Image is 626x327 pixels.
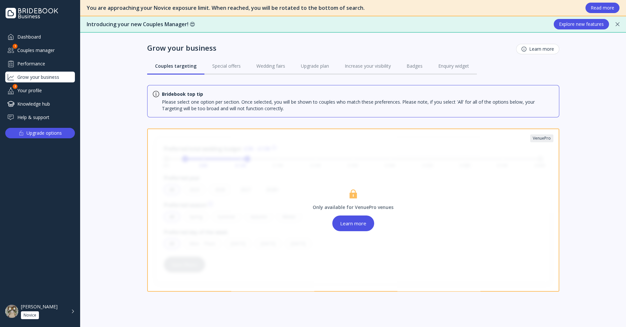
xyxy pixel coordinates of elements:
[591,5,614,10] div: Read more
[521,46,554,52] div: Learn more
[5,45,75,56] div: Couples manager
[21,304,58,310] div: [PERSON_NAME]
[585,3,619,13] button: Read more
[26,129,62,138] div: Upgrade options
[13,84,18,89] div: 2
[293,58,337,75] a: Upgrade plan
[5,98,75,109] a: Knowledge hub
[87,21,547,28] div: Introducing your new Couples Manager! 😍
[407,63,423,69] div: Badges
[345,63,391,69] div: Increase your visibility
[5,128,75,138] button: Upgrade options
[337,58,399,75] a: Increase your visibility
[438,63,469,69] div: Enquiry widget
[313,204,393,210] div: Only available for VenuePro venues
[301,63,329,69] div: Upgrade plan
[5,305,18,318] img: dpr=1,fit=cover,g=face,w=48,h=48
[5,85,75,96] a: Your profile2
[399,58,430,75] a: Badges
[256,63,285,69] div: Wedding fairs
[5,85,75,96] div: Your profile
[5,45,75,56] a: Couples manager1
[340,221,366,226] div: Learn more
[533,136,551,141] div: VenuePro
[87,4,579,12] div: You are approaching your Novice exposure limit. When reached, you will be rotated to the bottom o...
[24,313,36,318] div: Novice
[5,72,75,82] a: Grow your business
[559,22,604,27] div: Explore new features
[147,58,204,75] a: Couples targeting
[5,58,75,69] a: Performance
[147,43,217,52] div: Grow your business
[204,58,249,75] a: Special offers
[430,58,477,75] a: Enquiry widget
[554,19,609,29] button: Explore new features
[5,31,75,42] a: Dashboard
[155,63,197,69] div: Couples targeting
[162,91,203,97] div: Bridebook top tip
[516,44,559,54] button: Learn more
[249,58,293,75] a: Wedding fairs
[212,63,241,69] div: Special offers
[5,112,75,123] a: Help & support
[332,215,374,231] button: Learn more
[162,99,554,112] div: Please select one option per section. Once selected, you will be shown to couples who match these...
[13,44,18,49] div: 1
